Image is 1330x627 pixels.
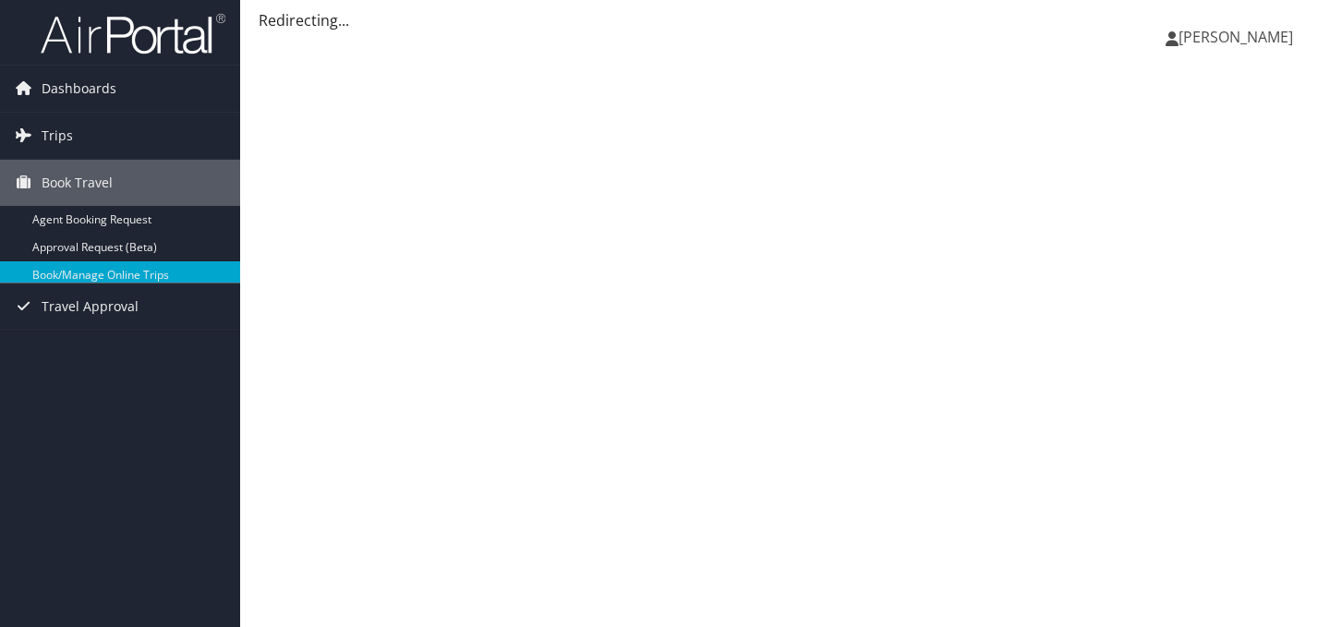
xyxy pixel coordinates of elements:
span: Dashboards [42,66,116,112]
div: Redirecting... [259,9,1312,31]
span: Travel Approval [42,283,139,330]
span: Book Travel [42,160,113,206]
img: airportal-logo.png [41,12,225,55]
span: [PERSON_NAME] [1179,27,1293,47]
span: Trips [42,113,73,159]
a: [PERSON_NAME] [1166,9,1312,65]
